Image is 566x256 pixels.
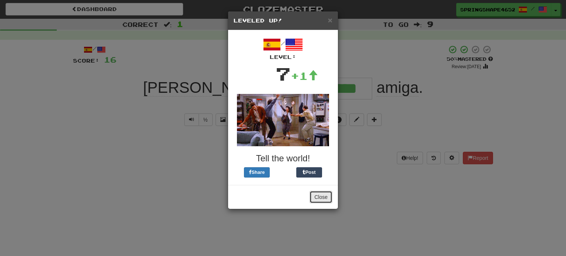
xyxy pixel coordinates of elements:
div: Level: [234,53,332,61]
img: seinfeld-ebe603044fff2fd1d3e1949e7ad7a701fffed037ac3cad15aebc0dce0abf9909.gif [237,94,329,146]
iframe: X Post Button [270,167,296,178]
button: Post [296,167,322,178]
span: × [328,16,332,24]
div: 7 [276,61,291,87]
div: / [234,36,332,61]
h5: Leveled Up! [234,17,332,24]
button: Close [328,16,332,24]
div: +1 [291,69,318,83]
h3: Tell the world! [234,154,332,163]
button: Share [244,167,270,178]
button: Close [310,191,332,203]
